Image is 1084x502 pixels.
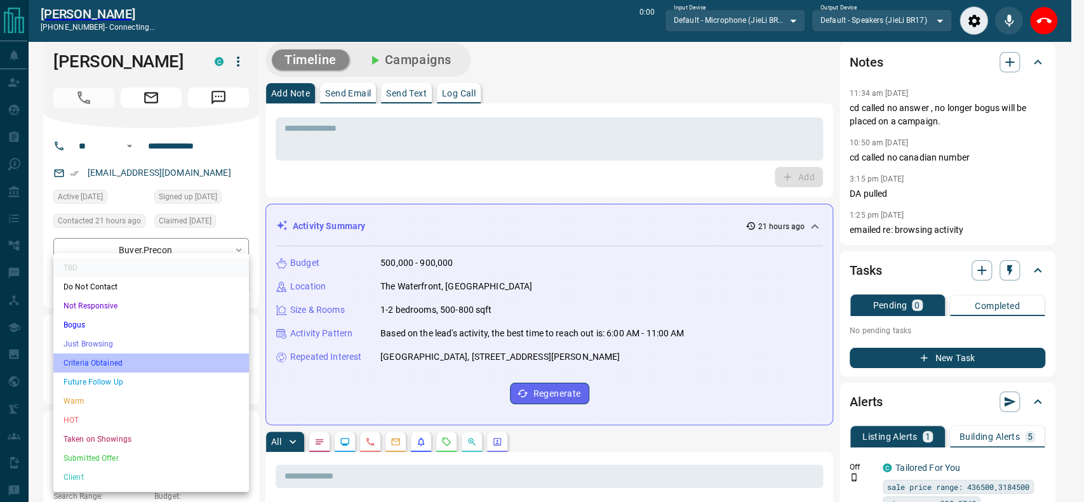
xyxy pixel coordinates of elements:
[53,430,249,449] li: Taken on Showings
[53,296,249,315] li: Not Responsive
[53,411,249,430] li: HOT
[53,468,249,487] li: Client
[53,277,249,296] li: Do Not Contact
[53,315,249,334] li: Bogus
[53,353,249,373] li: Criteria Obtained
[53,334,249,353] li: Just Browsing
[53,373,249,392] li: Future Follow Up
[53,449,249,468] li: Submitted Offer
[53,392,249,411] li: Warm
